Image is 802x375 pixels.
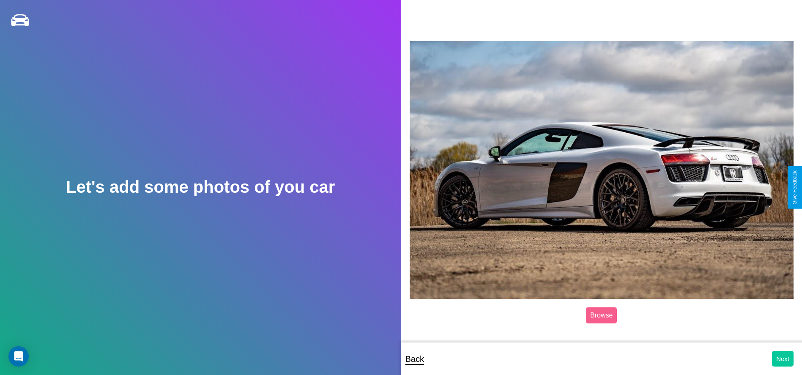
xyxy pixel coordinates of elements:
img: posted [410,41,794,299]
div: Open Intercom Messenger [8,346,29,367]
p: Back [405,351,424,367]
h2: Let's add some photos of you car [66,178,335,197]
div: Give Feedback [792,170,798,205]
button: Next [772,351,794,367]
label: Browse [586,307,617,323]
